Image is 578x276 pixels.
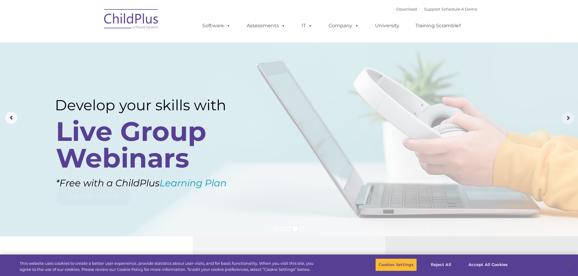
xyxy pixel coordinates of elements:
a: Schedule A Demo [441,7,477,12]
a: IT [296,20,319,32]
a: Software [196,20,237,32]
a: Assessments [241,20,292,32]
button: Cookies Settings [375,258,417,271]
a: Learn More [57,186,130,206]
span: Last name [84,40,103,45]
rs-layer: Live Group Webinars [56,118,244,171]
img: ChildPlus by Procare Solutions [101,5,162,35]
button: Close [562,258,575,271]
a: Training Scramble!! [409,20,467,32]
a: Learning Plan [160,177,227,189]
a: Download [396,7,417,12]
button: Reject All [422,258,460,271]
rs-layer: Develop your skills with [55,97,246,114]
rs-layer: *Free with a ChildPlus [56,175,260,192]
a: Support [424,7,440,12]
span: Phone number [84,65,110,69]
a: Company [323,20,365,32]
font: | [396,7,477,12]
div: This website uses cookies to create a better user experience, provide statistics about user visit... [20,261,318,272]
button: Accept All Cookies [465,258,511,271]
a: University [369,20,405,32]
